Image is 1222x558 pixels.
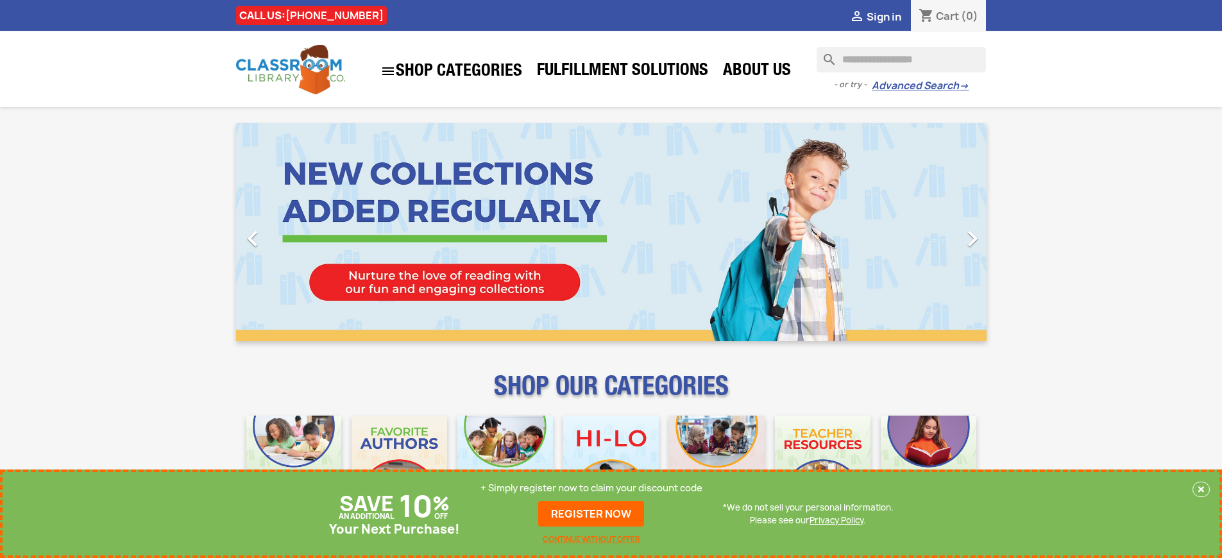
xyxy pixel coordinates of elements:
a: Previous [236,123,349,341]
img: CLC_Fiction_Nonfiction_Mobile.jpg [669,416,765,511]
a: Next [874,123,987,341]
span: Sign in [867,10,901,24]
a: About Us [717,59,797,85]
img: Classroom Library Company [236,45,345,94]
a: Advanced Search→ [872,80,969,92]
a: Fulfillment Solutions [530,59,715,85]
img: CLC_Bulk_Mobile.jpg [246,416,342,511]
p: SHOP OUR CATEGORIES [236,382,987,405]
i: search [817,47,832,62]
span: (0) [961,9,978,23]
img: CLC_Phonics_And_Decodables_Mobile.jpg [457,416,553,511]
img: CLC_HiLo_Mobile.jpg [563,416,659,511]
img: CLC_Teacher_Resources_Mobile.jpg [775,416,870,511]
i: shopping_cart [919,9,934,24]
a:  Sign in [849,10,901,24]
i:  [849,10,865,25]
ul: Carousel container [236,123,987,341]
a: [PHONE_NUMBER] [285,8,384,22]
i:  [956,223,989,255]
span: Cart [936,9,959,23]
img: CLC_Dyslexia_Mobile.jpg [881,416,976,511]
span: - or try - [834,78,872,91]
input: Search [817,47,986,72]
i:  [237,223,269,255]
img: CLC_Favorite_Authors_Mobile.jpg [352,416,447,511]
i:  [380,63,396,79]
a: SHOP CATEGORIES [374,57,529,85]
span: → [959,80,969,92]
div: CALL US: [236,6,387,25]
